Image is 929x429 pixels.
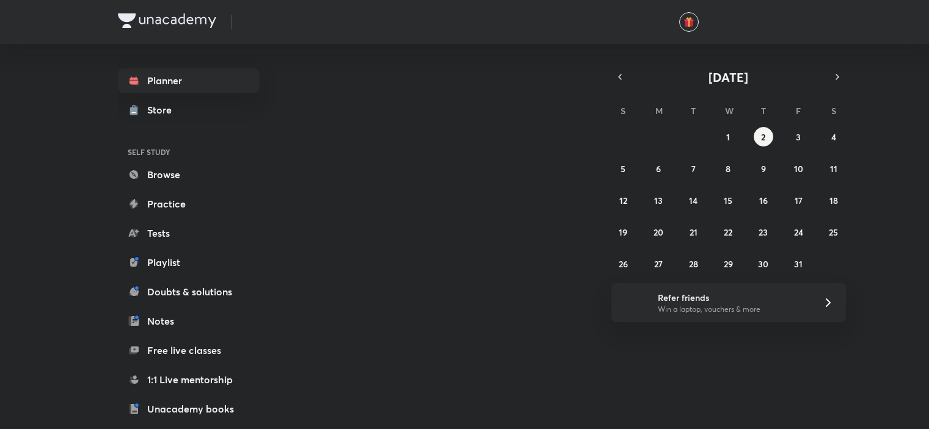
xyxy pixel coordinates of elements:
abbr: October 17, 2025 [795,195,803,206]
abbr: October 24, 2025 [794,226,803,238]
button: October 10, 2025 [789,159,808,178]
button: October 16, 2025 [754,190,773,210]
abbr: Sunday [621,105,625,117]
button: October 28, 2025 [683,254,703,273]
button: October 21, 2025 [683,222,703,242]
abbr: October 31, 2025 [794,258,803,270]
abbr: October 22, 2025 [724,226,732,238]
abbr: Tuesday [691,105,696,117]
abbr: October 5, 2025 [621,163,625,175]
img: referral [621,290,646,315]
abbr: October 2, 2025 [761,131,765,143]
abbr: October 4, 2025 [831,131,836,143]
button: October 5, 2025 [613,159,633,178]
a: Planner [118,68,260,93]
img: avatar [683,16,694,27]
a: Doubts & solutions [118,279,260,304]
abbr: October 1, 2025 [726,131,730,143]
button: avatar [679,12,699,32]
span: [DATE] [709,69,748,85]
abbr: October 15, 2025 [724,195,732,206]
a: Notes [118,309,260,333]
a: 1:1 Live mentorship [118,367,260,392]
a: Browse [118,162,260,187]
button: October 14, 2025 [683,190,703,210]
button: October 31, 2025 [789,254,808,273]
a: Store [118,98,260,122]
abbr: October 28, 2025 [689,258,698,270]
abbr: October 19, 2025 [619,226,627,238]
p: Win a laptop, vouchers & more [658,304,808,315]
abbr: October 29, 2025 [724,258,733,270]
h6: Refer friends [658,291,808,304]
button: October 1, 2025 [718,127,738,146]
abbr: October 20, 2025 [654,226,663,238]
button: October 19, 2025 [613,222,633,242]
button: October 2, 2025 [754,127,773,146]
abbr: October 6, 2025 [656,163,661,175]
a: Tests [118,221,260,245]
button: October 26, 2025 [613,254,633,273]
abbr: Thursday [761,105,766,117]
abbr: Saturday [831,105,836,117]
a: Practice [118,192,260,216]
abbr: October 21, 2025 [690,226,698,238]
img: Company Logo [118,13,216,28]
button: October 6, 2025 [649,159,668,178]
button: October 13, 2025 [649,190,668,210]
button: October 9, 2025 [754,159,773,178]
abbr: October 16, 2025 [759,195,768,206]
abbr: October 13, 2025 [654,195,663,206]
abbr: October 9, 2025 [761,163,766,175]
abbr: October 12, 2025 [619,195,627,206]
button: October 8, 2025 [718,159,738,178]
abbr: October 7, 2025 [691,163,696,175]
abbr: October 26, 2025 [619,258,628,270]
button: October 24, 2025 [789,222,808,242]
h6: SELF STUDY [118,142,260,162]
button: October 7, 2025 [683,159,703,178]
button: [DATE] [628,68,829,85]
button: October 4, 2025 [824,127,843,146]
a: Unacademy books [118,397,260,421]
abbr: October 11, 2025 [830,163,837,175]
abbr: Wednesday [725,105,734,117]
button: October 30, 2025 [754,254,773,273]
abbr: October 3, 2025 [796,131,801,143]
abbr: October 25, 2025 [829,226,838,238]
a: Free live classes [118,338,260,362]
div: Store [147,103,179,117]
button: October 25, 2025 [824,222,843,242]
abbr: October 30, 2025 [758,258,768,270]
button: October 22, 2025 [718,222,738,242]
a: Playlist [118,250,260,275]
abbr: October 23, 2025 [759,226,768,238]
abbr: October 8, 2025 [726,163,730,175]
abbr: October 27, 2025 [654,258,663,270]
button: October 3, 2025 [789,127,808,146]
button: October 12, 2025 [613,190,633,210]
button: October 27, 2025 [649,254,668,273]
button: October 17, 2025 [789,190,808,210]
button: October 20, 2025 [649,222,668,242]
button: October 15, 2025 [718,190,738,210]
a: Company Logo [118,13,216,31]
abbr: Friday [796,105,801,117]
abbr: October 18, 2025 [829,195,838,206]
button: October 18, 2025 [824,190,843,210]
abbr: Monday [655,105,663,117]
button: October 11, 2025 [824,159,843,178]
button: October 29, 2025 [718,254,738,273]
abbr: October 14, 2025 [689,195,698,206]
button: October 23, 2025 [754,222,773,242]
abbr: October 10, 2025 [794,163,803,175]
